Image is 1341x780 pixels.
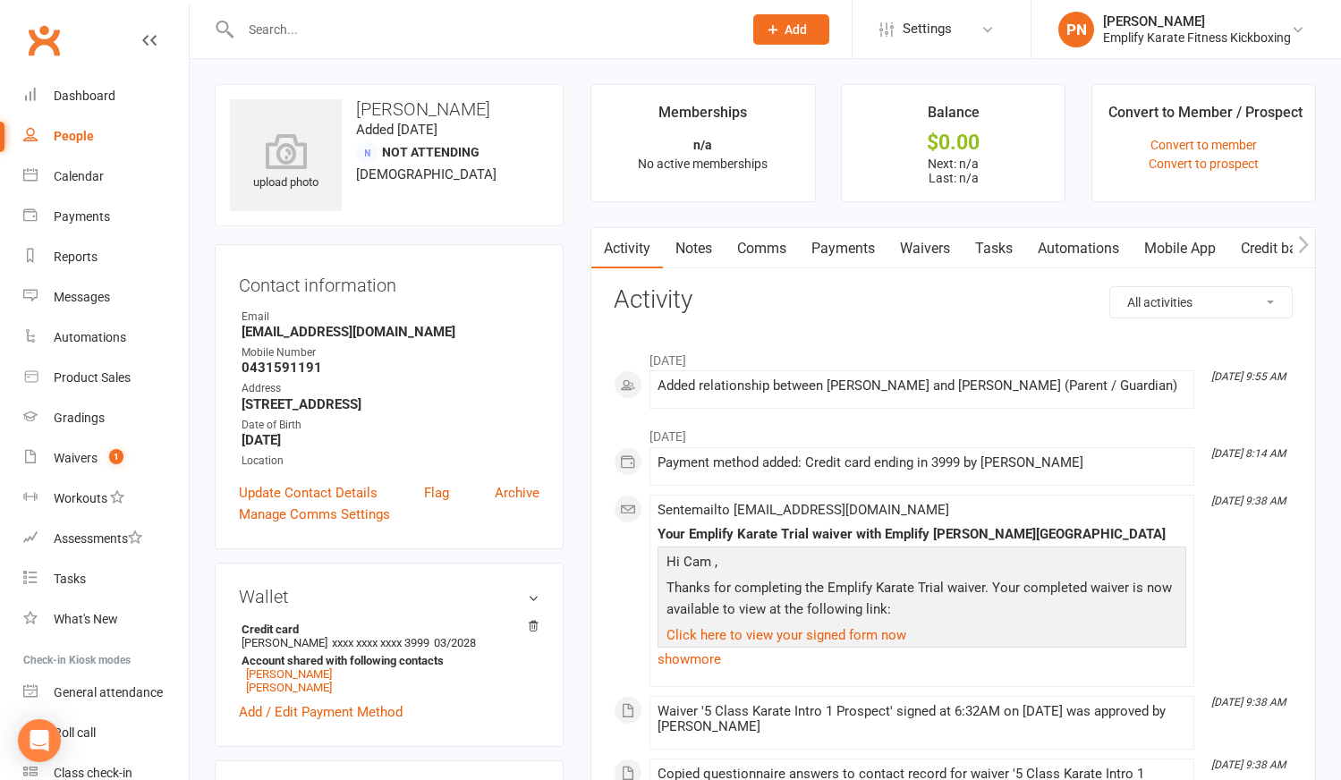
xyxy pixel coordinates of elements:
strong: [STREET_ADDRESS] [242,396,539,412]
div: Payments [54,209,110,224]
div: Payment method added: Credit card ending in 3999 by [PERSON_NAME] [658,455,1186,471]
a: Update Contact Details [239,482,378,504]
div: Roll call [54,725,96,740]
li: [PERSON_NAME] [239,620,539,697]
span: Thanks for completing the Emplify Karate Trial waiver. Your completed waiver is now available to ... [666,580,1172,617]
h3: Contact information [239,268,539,295]
a: Flag [424,482,449,504]
div: Address [242,380,539,397]
div: Waivers [54,451,98,465]
a: Product Sales [23,358,189,398]
strong: [DATE] [242,432,539,448]
strong: Account shared with following contacts [242,654,530,667]
span: 03/2028 [434,636,476,649]
div: PN [1058,12,1094,47]
div: What's New [54,612,118,626]
a: [PERSON_NAME] [246,681,332,694]
time: Added [DATE] [356,122,437,138]
i: [DATE] 9:38 AM [1211,495,1286,507]
strong: n/a [693,138,712,152]
a: Tasks [963,228,1025,269]
a: Payments [23,197,189,237]
strong: Credit card [242,623,530,636]
div: Reports [54,250,98,264]
span: Add [785,22,807,37]
div: Automations [54,330,126,344]
a: Dashboard [23,76,189,116]
span: xxxx xxxx xxxx 3999 [332,636,429,649]
p: Hi Cam , [662,551,1182,577]
div: People [54,129,94,143]
div: Your Emplify Karate Trial waiver with Emplify [PERSON_NAME][GEOGRAPHIC_DATA] [658,527,1186,542]
span: 1 [109,449,123,464]
div: Convert to Member / Prospect [1108,101,1303,133]
a: What's New [23,599,189,640]
a: Convert to prospect [1149,157,1259,171]
h3: [PERSON_NAME] [230,99,548,119]
a: People [23,116,189,157]
span: Sent email to [EMAIL_ADDRESS][DOMAIN_NAME] [658,502,949,518]
a: Mobile App [1132,228,1228,269]
div: Email [242,309,539,326]
a: Automations [23,318,189,358]
a: Waivers 1 [23,438,189,479]
a: Calendar [23,157,189,197]
div: Calendar [54,169,104,183]
a: show more [658,647,1186,672]
div: Location [242,453,539,470]
a: Notes [663,228,725,269]
a: Payments [799,228,887,269]
a: Archive [495,482,539,504]
a: Reports [23,237,189,277]
a: Assessments [23,519,189,559]
div: Date of Birth [242,417,539,434]
a: Activity [591,228,663,269]
div: Added relationship between [PERSON_NAME] and [PERSON_NAME] (Parent / Guardian) [658,378,1186,394]
div: Assessments [54,531,142,546]
div: Dashboard [54,89,115,103]
div: Workouts [54,491,107,505]
div: [PERSON_NAME] [1103,13,1291,30]
a: Comms [725,228,799,269]
a: Manage Comms Settings [239,504,390,525]
div: Memberships [658,101,747,133]
div: Messages [54,290,110,304]
div: General attendance [54,685,163,699]
div: Class check-in [54,766,132,780]
i: [DATE] 8:14 AM [1211,447,1286,460]
i: [DATE] 9:55 AM [1211,370,1286,383]
div: Balance [928,101,980,133]
strong: [EMAIL_ADDRESS][DOMAIN_NAME] [242,324,539,340]
div: Open Intercom Messenger [18,719,61,762]
span: Not Attending [382,145,480,159]
div: Product Sales [54,370,131,385]
a: Workouts [23,479,189,519]
i: [DATE] 9:38 AM [1211,759,1286,771]
div: Tasks [54,572,86,586]
div: $0.00 [858,133,1048,152]
div: Mobile Number [242,344,539,361]
span: [DEMOGRAPHIC_DATA] [356,166,497,182]
a: [PERSON_NAME] [246,667,332,681]
a: Messages [23,277,189,318]
div: Emplify Karate Fitness Kickboxing [1103,30,1291,46]
h3: Wallet [239,587,539,606]
button: Add [753,14,829,45]
strong: 0431591191 [242,360,539,376]
a: Gradings [23,398,189,438]
li: [DATE] [614,418,1293,446]
p: Next: n/a Last: n/a [858,157,1048,185]
a: Clubworx [21,18,66,63]
i: [DATE] 9:38 AM [1211,696,1286,708]
span: Settings [903,9,952,49]
a: Add / Edit Payment Method [239,701,403,723]
a: Waivers [887,228,963,269]
div: Waiver '5 Class Karate Intro 1 Prospect' signed at 6:32AM on [DATE] was approved by [PERSON_NAME] [658,704,1186,734]
span: No active memberships [638,157,768,171]
div: Gradings [54,411,105,425]
h3: Activity [614,286,1293,314]
a: Tasks [23,559,189,599]
li: [DATE] [614,342,1293,370]
a: General attendance kiosk mode [23,673,189,713]
a: Roll call [23,713,189,753]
